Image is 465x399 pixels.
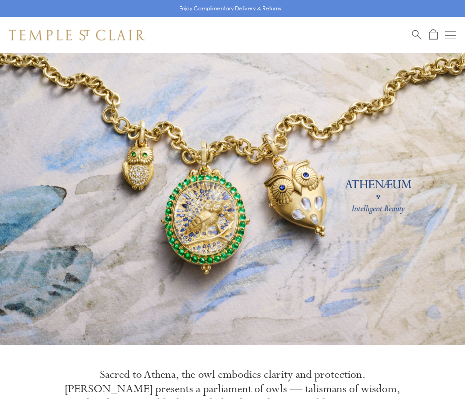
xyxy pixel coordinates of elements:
img: Temple St. Clair [9,30,145,40]
button: Open navigation [445,30,456,40]
a: Open Shopping Bag [429,29,438,40]
p: Enjoy Complimentary Delivery & Returns [179,4,281,13]
a: Search [412,29,421,40]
